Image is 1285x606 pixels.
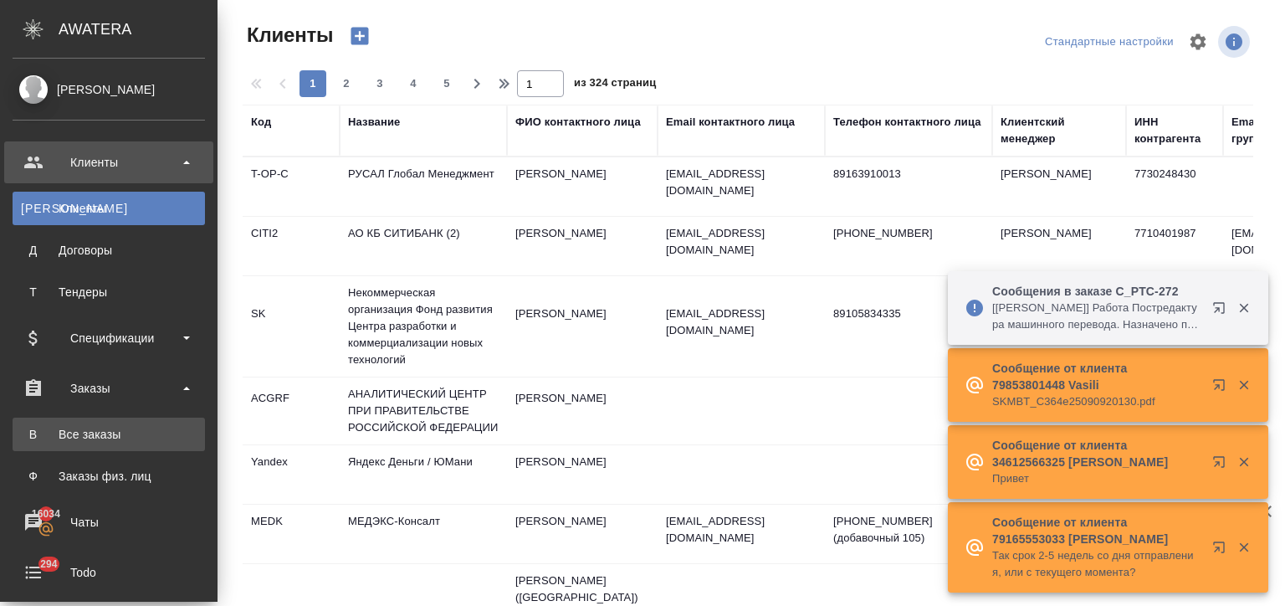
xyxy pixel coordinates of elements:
[21,426,197,443] div: Все заказы
[348,114,400,131] div: Название
[21,242,197,259] div: Договоры
[333,70,360,97] button: 2
[507,217,658,275] td: [PERSON_NAME]
[243,382,340,440] td: ACGRF
[243,505,340,563] td: MEDK
[366,75,393,92] span: 3
[340,157,507,216] td: РУСАЛ Глобал Менеджмент
[574,73,656,97] span: из 324 страниц
[340,445,507,504] td: Яндекс Деньги / ЮМани
[992,217,1126,275] td: [PERSON_NAME]
[1202,445,1242,485] button: Открыть в новой вкладке
[13,376,205,401] div: Заказы
[13,275,205,309] a: ТТендеры
[666,166,817,199] p: [EMAIL_ADDRESS][DOMAIN_NAME]
[507,157,658,216] td: [PERSON_NAME]
[21,200,197,217] div: Клиенты
[666,306,817,339] p: [EMAIL_ADDRESS][DOMAIN_NAME]
[833,306,984,322] p: 89105834335
[21,284,197,300] div: Тендеры
[1202,368,1242,408] button: Открыть в новой вкладке
[243,445,340,504] td: Yandex
[507,445,658,504] td: [PERSON_NAME]
[1226,300,1261,316] button: Закрыть
[4,552,213,593] a: 294Todo
[13,150,205,175] div: Клиенты
[1226,377,1261,393] button: Закрыть
[59,13,218,46] div: AWATERA
[1001,114,1118,147] div: Клиентский менеджер
[13,510,205,535] div: Чаты
[833,513,984,547] p: [PHONE_NUMBER] (добавочный 105)
[21,468,197,485] div: Заказы физ. лиц
[666,513,817,547] p: [EMAIL_ADDRESS][DOMAIN_NAME]
[243,22,333,49] span: Клиенты
[1041,29,1178,55] div: split button
[992,547,1201,581] p: Так срок 2-5 недель со дня отправления, или с текущего момента?
[243,297,340,356] td: SK
[1178,22,1218,62] span: Настроить таблицу
[13,326,205,351] div: Спецификации
[433,75,460,92] span: 5
[13,418,205,451] a: ВВсе заказы
[507,505,658,563] td: [PERSON_NAME]
[251,114,271,131] div: Код
[833,225,984,242] p: [PHONE_NUMBER]
[666,114,795,131] div: Email контактного лица
[1226,540,1261,555] button: Закрыть
[243,157,340,216] td: T-OP-C
[992,437,1201,470] p: Сообщение от клиента 34612566325 [PERSON_NAME]
[13,192,205,225] a: [PERSON_NAME]Клиенты
[992,283,1201,300] p: Сообщения в заказе C_PTC-272
[333,75,360,92] span: 2
[1202,531,1242,571] button: Открыть в новой вкладке
[992,360,1201,393] p: Сообщение от клиента 79853801448 Vasili
[340,276,507,377] td: Некоммерческая организация Фонд развития Центра разработки и коммерциализации новых технологий
[433,70,460,97] button: 5
[13,80,205,99] div: [PERSON_NAME]
[1126,217,1223,275] td: 7710401987
[666,225,817,259] p: [EMAIL_ADDRESS][DOMAIN_NAME]
[366,70,393,97] button: 3
[4,501,213,543] a: 16034Чаты
[833,166,984,182] p: 89163910013
[1134,114,1215,147] div: ИНН контрагента
[833,114,981,131] div: Телефон контактного лица
[340,505,507,563] td: МЕДЭКС-Консалт
[992,157,1126,216] td: [PERSON_NAME]
[340,22,380,50] button: Создать
[13,234,205,267] a: ДДоговоры
[13,560,205,585] div: Todo
[1218,26,1253,58] span: Посмотреть информацию
[507,382,658,440] td: [PERSON_NAME]
[13,460,205,493] a: ФЗаказы физ. лиц
[992,470,1201,487] p: Привет
[1226,454,1261,470] button: Закрыть
[515,114,641,131] div: ФИО контактного лица
[992,300,1201,333] p: [[PERSON_NAME]] Работа Постредактура машинного перевода. Назначено подразделение "Проектный офис"
[340,217,507,275] td: АО КБ СИТИБАНК (2)
[400,70,427,97] button: 4
[340,377,507,444] td: АНАЛИТИЧЕСКИЙ ЦЕНТР ПРИ ПРАВИТЕЛЬСТВЕ РОССИЙСКОЙ ФЕДЕРАЦИИ
[507,297,658,356] td: [PERSON_NAME]
[992,514,1201,547] p: Сообщение от клиента 79165553033 [PERSON_NAME]
[1126,157,1223,216] td: 7730248430
[243,217,340,275] td: CITI2
[30,556,68,573] span: 294
[400,75,427,92] span: 4
[22,506,70,522] span: 16034
[992,393,1201,410] p: SKMBT_C364e25090920130.pdf
[1202,291,1242,331] button: Открыть в новой вкладке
